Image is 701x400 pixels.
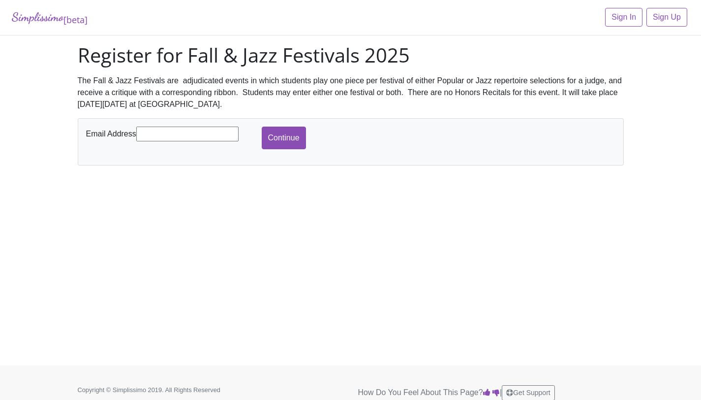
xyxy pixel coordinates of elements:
[262,127,306,149] input: Continue
[63,14,88,26] sub: [beta]
[84,127,262,141] div: Email Address
[12,8,88,27] a: Simplissimo[beta]
[78,385,250,395] p: Copyright © Simplissimo 2019. All Rights Reserved
[78,43,624,67] h1: Register for Fall & Jazz Festivals 2025
[605,8,642,27] a: Sign In
[646,8,687,27] a: Sign Up
[78,75,624,110] div: The Fall & Jazz Festivals are adjudicated events in which students play one piece per festival of...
